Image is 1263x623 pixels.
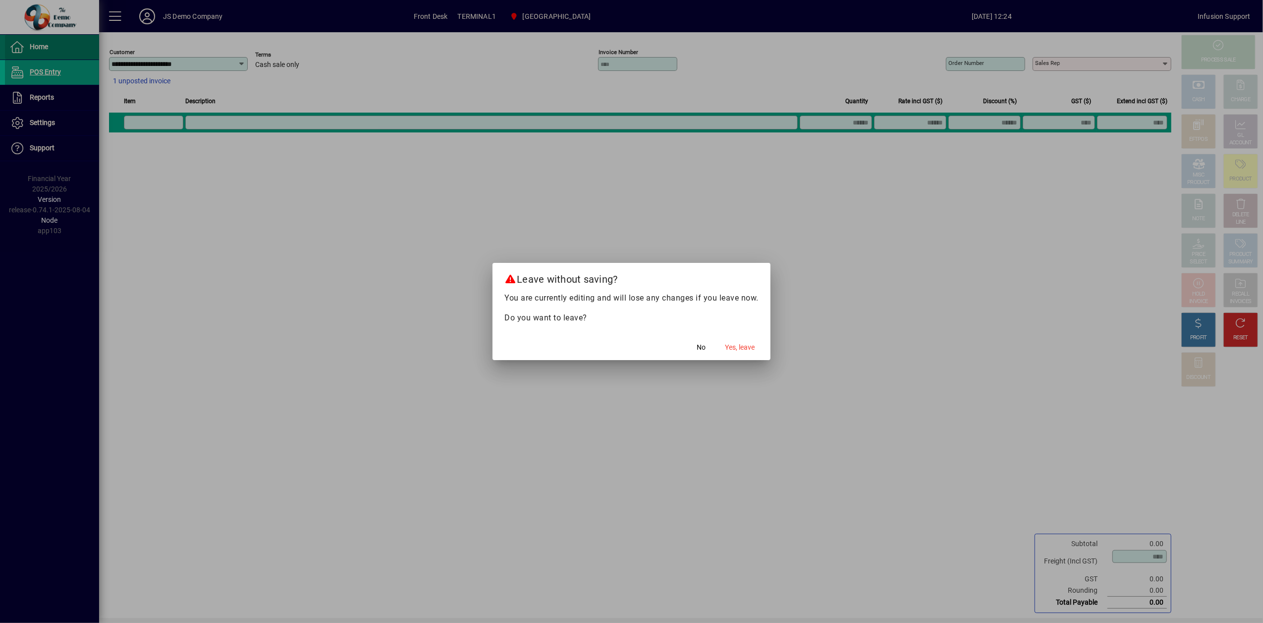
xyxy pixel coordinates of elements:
[685,338,717,356] button: No
[725,342,755,353] span: Yes, leave
[504,292,759,304] p: You are currently editing and will lose any changes if you leave now.
[721,338,759,356] button: Yes, leave
[697,342,706,353] span: No
[493,263,770,292] h2: Leave without saving?
[504,312,759,324] p: Do you want to leave?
